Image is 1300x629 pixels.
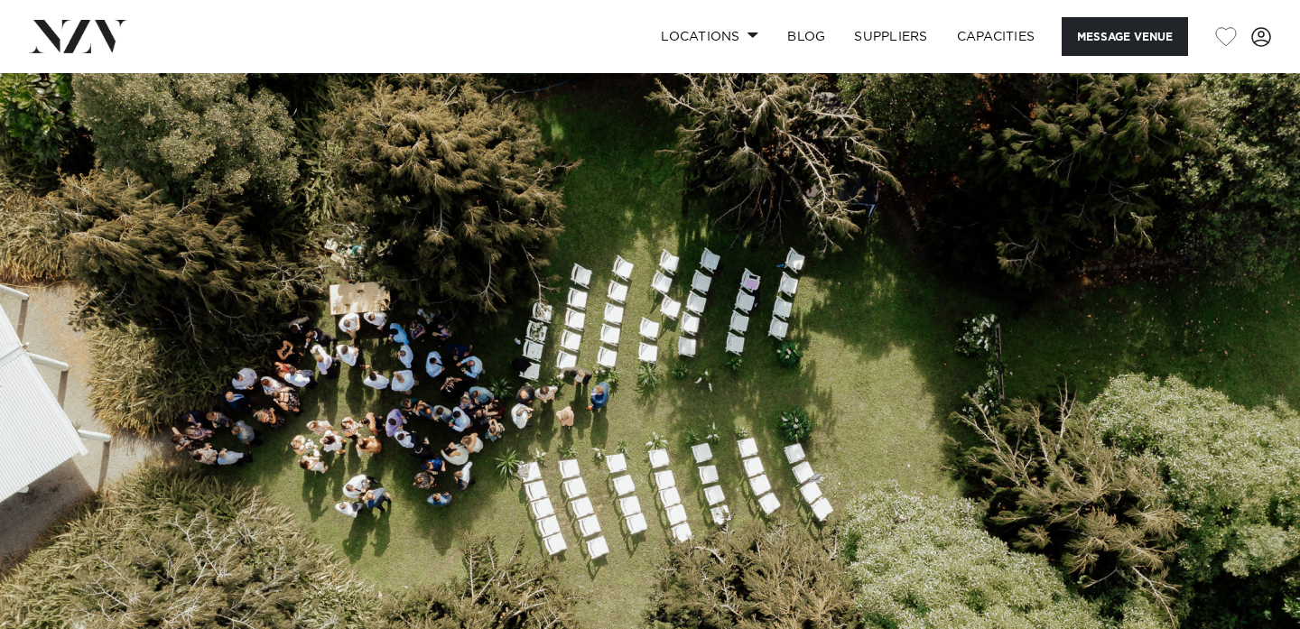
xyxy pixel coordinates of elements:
[840,17,942,56] a: SUPPLIERS
[1062,17,1188,56] button: Message Venue
[942,17,1050,56] a: Capacities
[646,17,773,56] a: Locations
[773,17,840,56] a: BLOG
[29,20,127,52] img: nzv-logo.png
